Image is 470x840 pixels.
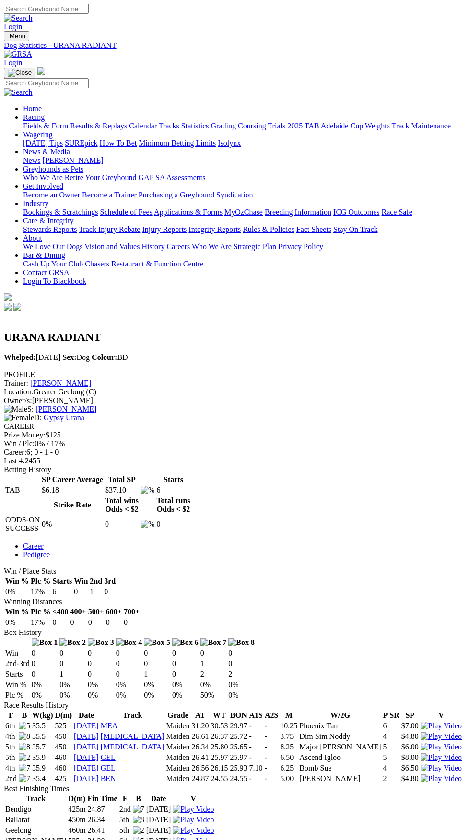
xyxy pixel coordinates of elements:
[10,33,25,40] span: Menu
[87,648,115,658] td: 0
[62,353,90,361] span: Dog
[200,638,227,647] img: Box 7
[139,139,216,147] a: Minimum Betting Limits
[23,208,98,216] a: Bookings & Scratchings
[23,199,48,207] a: Industry
[421,722,462,730] a: Watch Replay on Watchdog
[30,587,51,597] td: 17%
[133,826,144,835] img: 2
[172,680,199,690] td: 0%
[421,732,462,741] img: Play Video
[105,475,139,484] th: Total SP
[248,732,263,741] td: -
[23,234,42,242] a: About
[116,690,143,700] td: 0%
[30,379,91,387] a: [PERSON_NAME]
[23,139,466,148] div: Wagering
[143,669,171,679] td: 1
[4,388,33,396] span: Location:
[280,721,298,731] td: 10.25
[421,722,462,730] img: Play Video
[172,690,199,700] td: 0%
[101,774,116,782] a: BEN
[37,67,45,75] img: logo-grsa-white.png
[19,743,30,751] img: 8
[234,242,276,251] a: Strategic Plan
[23,268,69,276] a: Contact GRSA
[59,638,86,647] img: Box 2
[88,607,105,617] th: 500+
[65,139,97,147] a: SUREpick
[4,405,27,414] img: Male
[4,58,22,67] a: Login
[143,648,171,658] td: 0
[133,816,144,824] img: 8
[172,669,199,679] td: 0
[31,648,59,658] td: 0
[299,721,381,731] td: Phoenix Tan
[143,659,171,668] td: 0
[166,242,190,251] a: Careers
[166,711,190,720] th: Grade
[5,721,17,731] td: 6th
[228,659,255,668] td: 0
[229,721,247,731] td: 29.97
[23,113,45,121] a: Racing
[173,816,214,824] img: Play Video
[4,431,46,439] span: Prize Money:
[173,826,214,835] img: Play Video
[173,805,214,814] img: Play Video
[87,690,115,700] td: 0%
[5,515,40,533] td: ODDS-ON SUCCESS
[23,225,466,234] div: Care & Integrity
[192,242,232,251] a: Who We Are
[13,303,21,311] img: twitter.svg
[129,122,157,130] a: Calendar
[42,156,103,164] a: [PERSON_NAME]
[8,69,32,77] img: Close
[31,680,59,690] td: 0%
[31,690,59,700] td: 0%
[191,711,209,720] th: AT
[106,618,122,627] td: 0
[19,753,30,762] img: 2
[41,475,104,484] th: SP Career Average
[173,805,214,813] a: Watch Replay on Watchdog
[401,721,419,731] td: $7.00
[243,225,294,233] a: Rules & Policies
[333,208,379,216] a: ICG Outcomes
[296,225,331,233] a: Fact Sheets
[173,826,214,834] a: Watch Replay on Watchdog
[59,690,86,700] td: 0%
[23,242,466,251] div: About
[381,208,412,216] a: Race Safe
[5,680,30,690] td: Win %
[4,396,466,405] div: [PERSON_NAME]
[116,680,143,690] td: 0%
[116,659,143,668] td: 0
[5,607,29,617] th: Win %
[154,208,223,216] a: Applications & Forms
[74,764,99,772] a: [DATE]
[200,680,227,690] td: 0%
[87,680,115,690] td: 0%
[4,422,466,431] div: CAREER
[32,711,54,720] th: W(kg)
[156,485,190,495] td: 6
[156,496,190,514] th: Total runs Odds < $2
[30,607,51,617] th: Plc %
[19,732,30,741] img: 8
[4,448,466,457] div: 6; 0 - 1 - 0
[173,816,214,824] a: Watch Replay on Watchdog
[5,587,29,597] td: 0%
[101,764,116,772] a: GEL
[100,208,152,216] a: Schedule of Fees
[4,388,466,396] div: Greater Geelong (C)
[4,448,26,456] span: Career:
[105,485,139,495] td: $37.10
[23,277,86,285] a: Login To Blackbook
[32,732,54,741] td: 35.5
[106,607,122,617] th: 600+
[200,690,227,700] td: 50%
[23,122,68,130] a: Fields & Form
